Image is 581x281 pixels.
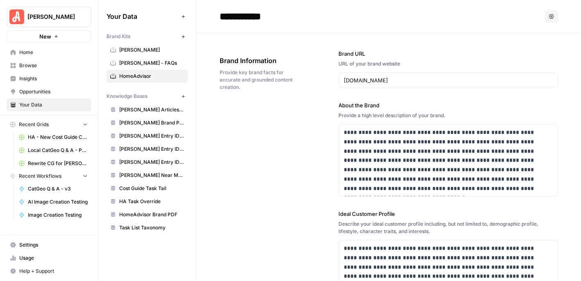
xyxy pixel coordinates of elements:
[107,169,188,182] a: [PERSON_NAME] Near Me Sitemap
[107,11,178,21] span: Your Data
[339,60,558,68] div: URL of your brand website
[28,134,88,141] span: HA - New Cost Guide Creation Grid
[7,85,91,98] a: Opportunities
[107,43,188,57] a: [PERSON_NAME]
[107,156,188,169] a: [PERSON_NAME] Entry IDs: Unified Task
[107,221,188,234] a: Task List Taxonomy
[119,46,184,54] span: [PERSON_NAME]
[19,267,88,275] span: Help + Support
[107,195,188,208] a: HA Task Override
[28,198,88,206] span: AI Image Creation Testing
[119,73,184,80] span: HomeAdvisor
[107,129,188,143] a: [PERSON_NAME] Entry IDs: Location
[28,211,88,219] span: Image Creation Testing
[15,182,91,195] a: CatGeo Q & A - v3
[7,238,91,252] a: Settings
[15,144,91,157] a: Local CatGeo Q & A - Pass/Fail v2 Grid
[19,254,88,262] span: Usage
[19,101,88,109] span: Your Data
[7,170,91,182] button: Recent Workflows
[15,157,91,170] a: Rewrite CG for [PERSON_NAME] - Grading version Grid
[7,30,91,43] button: New
[15,195,91,208] a: AI Image Creation Testing
[107,57,188,70] a: [PERSON_NAME] - FAQs
[119,106,184,113] span: [PERSON_NAME] Articles Sitemaps
[7,252,91,265] a: Usage
[119,132,184,140] span: [PERSON_NAME] Entry IDs: Location
[107,103,188,116] a: [PERSON_NAME] Articles Sitemaps
[15,131,91,144] a: HA - New Cost Guide Creation Grid
[119,145,184,153] span: [PERSON_NAME] Entry IDs: Questions
[19,49,88,56] span: Home
[107,116,188,129] a: [PERSON_NAME] Brand PDF
[339,112,558,119] div: Provide a high level description of your brand.
[19,88,88,95] span: Opportunities
[119,159,184,166] span: [PERSON_NAME] Entry IDs: Unified Task
[28,147,88,154] span: Local CatGeo Q & A - Pass/Fail v2 Grid
[28,185,88,193] span: CatGeo Q & A - v3
[344,76,553,84] input: www.sundaysoccer.com
[19,62,88,69] span: Browse
[7,72,91,85] a: Insights
[107,33,130,40] span: Brand Kits
[7,265,91,278] button: Help + Support
[339,210,558,218] label: Ideal Customer Profile
[119,185,184,192] span: Cost Guide Task Tail
[7,59,91,72] a: Browse
[339,101,558,109] label: About the Brand
[19,172,61,180] span: Recent Workflows
[119,198,184,205] span: HA Task Override
[27,13,77,21] span: [PERSON_NAME]
[7,118,91,131] button: Recent Grids
[339,50,558,58] label: Brand URL
[7,98,91,111] a: Your Data
[220,69,293,91] span: Provide key brand facts for accurate and grounded content creation.
[107,143,188,156] a: [PERSON_NAME] Entry IDs: Questions
[7,46,91,59] a: Home
[119,59,184,67] span: [PERSON_NAME] - FAQs
[119,172,184,179] span: [PERSON_NAME] Near Me Sitemap
[19,121,49,128] span: Recent Grids
[15,208,91,222] a: Image Creation Testing
[39,32,51,41] span: New
[220,56,293,66] span: Brand Information
[119,224,184,231] span: Task List Taxonomy
[19,75,88,82] span: Insights
[119,211,184,218] span: HomeAdvisor Brand PDF
[107,182,188,195] a: Cost Guide Task Tail
[107,70,188,83] a: HomeAdvisor
[7,7,91,27] button: Workspace: Angi
[119,119,184,127] span: [PERSON_NAME] Brand PDF
[107,208,188,221] a: HomeAdvisor Brand PDF
[107,93,148,100] span: Knowledge Bases
[9,9,24,24] img: Angi Logo
[28,160,88,167] span: Rewrite CG for [PERSON_NAME] - Grading version Grid
[339,220,558,235] div: Describe your ideal customer profile including, but not limited to, demographic profile, lifestyl...
[19,241,88,249] span: Settings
